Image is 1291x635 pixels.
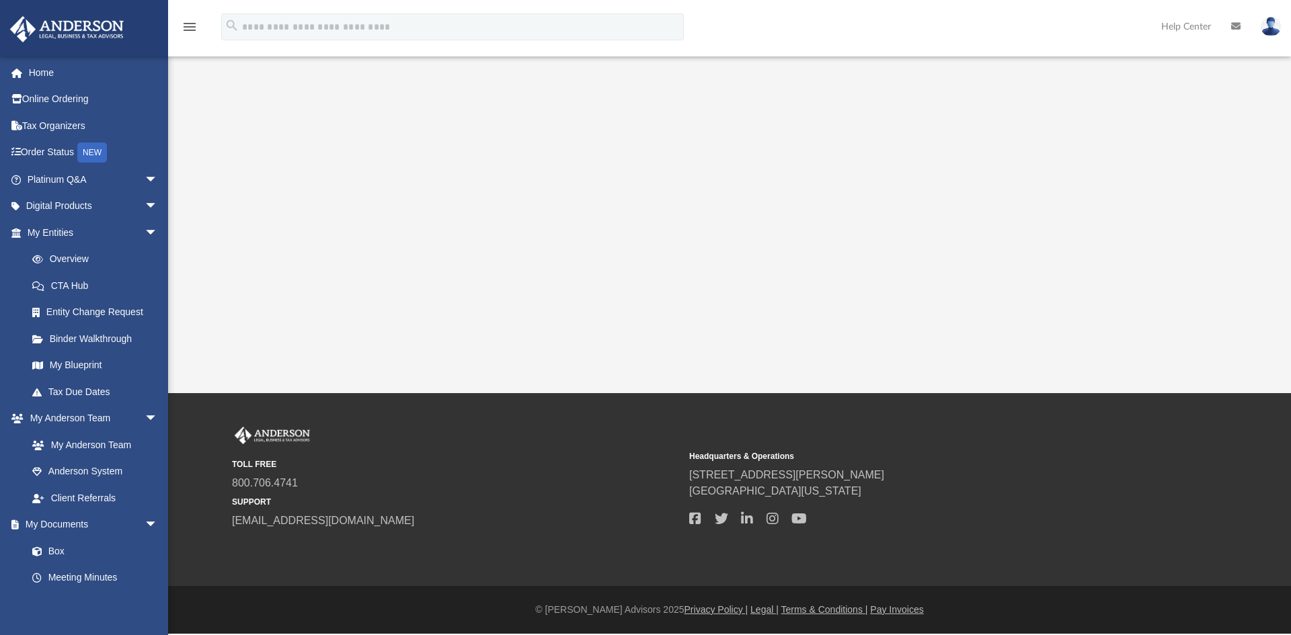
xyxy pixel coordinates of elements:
[225,18,239,33] i: search
[689,469,884,480] a: [STREET_ADDRESS][PERSON_NAME]
[19,299,178,326] a: Entity Change Request
[689,485,861,497] a: [GEOGRAPHIC_DATA][US_STATE]
[182,19,198,35] i: menu
[689,450,1137,462] small: Headquarters & Operations
[9,511,171,538] a: My Documentsarrow_drop_down
[145,405,171,433] span: arrow_drop_down
[19,378,178,405] a: Tax Due Dates
[182,26,198,35] a: menu
[77,142,107,163] div: NEW
[750,604,779,615] a: Legal |
[19,246,178,273] a: Overview
[232,427,313,444] img: Anderson Advisors Platinum Portal
[9,405,171,432] a: My Anderson Teamarrow_drop_down
[232,477,298,489] a: 800.706.4741
[9,112,178,139] a: Tax Organizers
[19,352,171,379] a: My Blueprint
[145,511,171,539] span: arrow_drop_down
[145,166,171,194] span: arrow_drop_down
[9,86,178,113] a: Online Ordering
[168,603,1291,617] div: © [PERSON_NAME] Advisors 2025
[684,604,748,615] a: Privacy Policy |
[19,538,165,564] a: Box
[19,458,171,485] a: Anderson System
[19,564,171,591] a: Meeting Minutes
[9,193,178,220] a: Digital Productsarrow_drop_down
[781,604,868,615] a: Terms & Conditions |
[145,193,171,220] span: arrow_drop_down
[6,16,128,42] img: Anderson Advisors Platinum Portal
[9,59,178,86] a: Home
[1261,17,1281,36] img: User Pic
[232,496,680,508] small: SUPPORT
[9,139,178,167] a: Order StatusNEW
[19,272,178,299] a: CTA Hub
[870,604,923,615] a: Pay Invoices
[232,515,414,526] a: [EMAIL_ADDRESS][DOMAIN_NAME]
[232,458,680,470] small: TOLL FREE
[19,484,171,511] a: Client Referrals
[9,219,178,246] a: My Entitiesarrow_drop_down
[19,325,178,352] a: Binder Walkthrough
[9,166,178,193] a: Platinum Q&Aarrow_drop_down
[19,431,165,458] a: My Anderson Team
[145,219,171,247] span: arrow_drop_down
